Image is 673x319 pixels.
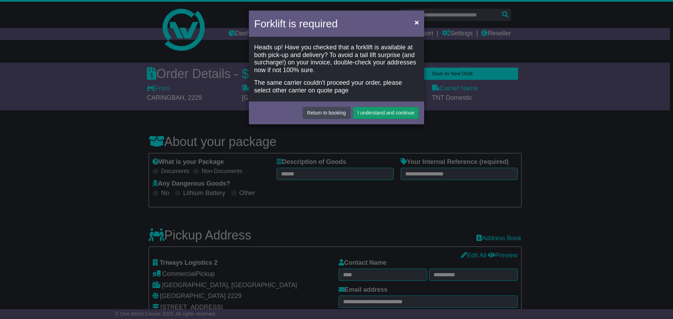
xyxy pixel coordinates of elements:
div: Heads up! Have you checked that a forklift is available at both pick-up and delivery? To avoid a ... [254,44,419,74]
div: The same carrier couldn't proceed your order, please select other carrier on quote page [254,79,419,94]
h4: Forklift is required [254,16,338,32]
button: I understand and continue [353,107,419,119]
button: Return to booking [302,107,351,119]
span: × [415,18,419,26]
button: Close [411,15,422,29]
